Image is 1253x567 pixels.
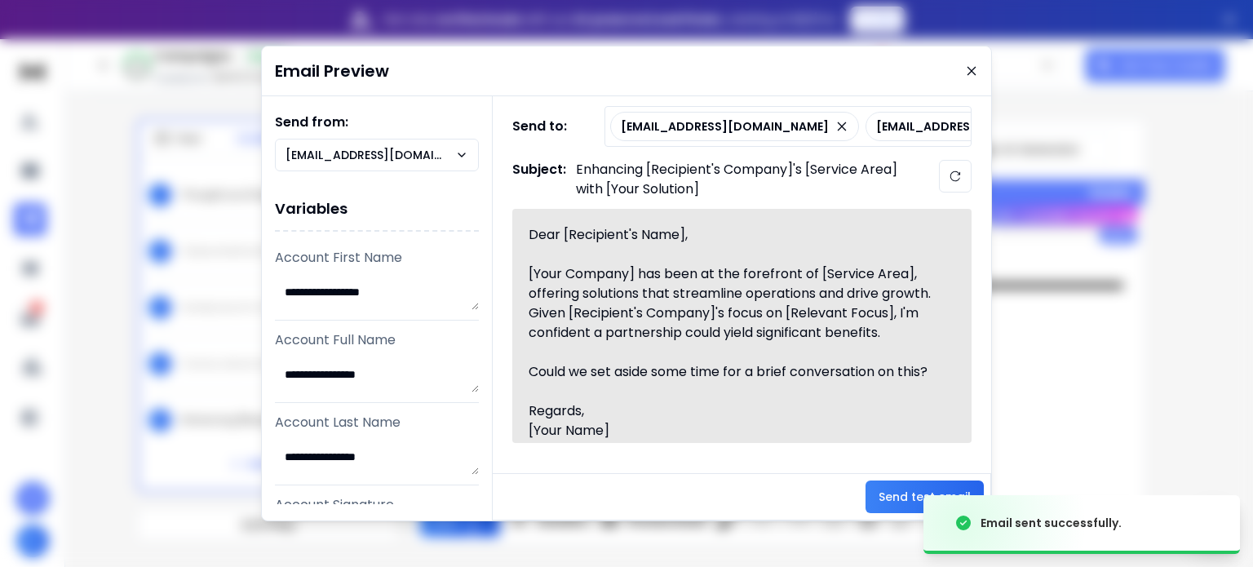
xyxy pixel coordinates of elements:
p: [EMAIL_ADDRESS][DOMAIN_NAME] [876,118,1084,135]
p: Enhancing [Recipient's Company]'s [Service Area] with [Your Solution] [576,160,902,199]
h1: Send from: [275,113,479,132]
p: Account Last Name [275,413,479,432]
h1: Send to: [512,117,578,136]
p: Account Signature [275,495,479,515]
h1: Email Preview [275,60,389,82]
h1: Subject: [512,160,566,199]
h1: Variables [275,188,479,232]
p: Account Full Name [275,330,479,350]
div: Dear [Recipient's Name], [Your Company] has been at the forefront of [Service Area], offering sol... [529,225,936,427]
div: Email sent successfully. [981,515,1122,531]
p: [EMAIL_ADDRESS][DOMAIN_NAME] [621,118,829,135]
button: Send test email [866,481,984,513]
p: Account First Name [275,248,479,268]
p: [EMAIL_ADDRESS][DOMAIN_NAME] [286,147,455,163]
